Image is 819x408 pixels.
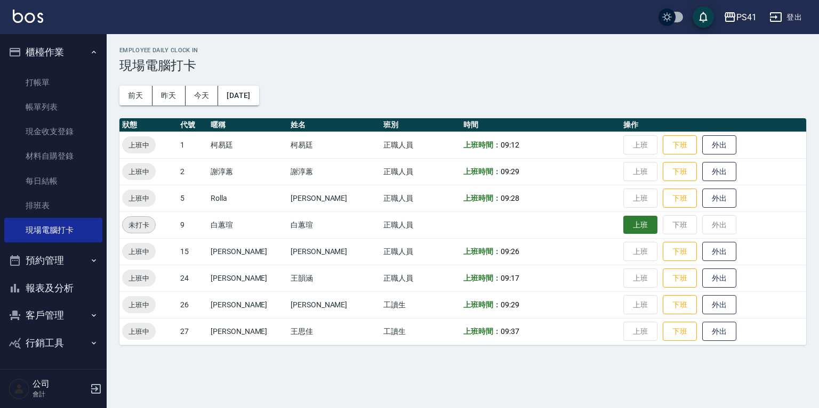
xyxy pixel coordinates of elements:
[4,70,102,95] a: 打帳單
[208,118,288,132] th: 暱稱
[381,318,461,345] td: 工讀生
[702,189,736,208] button: 外出
[33,389,87,399] p: 會計
[381,185,461,211] td: 正職人員
[381,211,461,238] td: 正職人員
[702,162,736,182] button: 外出
[122,193,156,204] span: 上班中
[463,141,501,149] b: 上班時間：
[501,274,519,282] span: 09:17
[288,118,381,132] th: 姓名
[663,268,697,288] button: 下班
[381,158,461,185] td: 正職人員
[122,246,156,257] span: 上班中
[736,11,757,24] div: PS41
[178,158,208,185] td: 2
[702,135,736,155] button: 外出
[381,265,461,291] td: 正職人員
[663,135,697,155] button: 下班
[463,274,501,282] b: 上班時間：
[288,265,381,291] td: 王韻涵
[663,295,697,315] button: 下班
[33,379,87,389] h5: 公司
[702,268,736,288] button: 外出
[663,242,697,262] button: 下班
[186,86,219,105] button: 今天
[4,193,102,218] a: 排班表
[702,322,736,341] button: 外出
[4,144,102,168] a: 材料自購登錄
[178,132,208,158] td: 1
[178,211,208,238] td: 9
[288,291,381,318] td: [PERSON_NAME]
[463,300,501,309] b: 上班時間：
[178,265,208,291] td: 24
[702,295,736,315] button: 外出
[4,95,102,119] a: 帳單列表
[119,58,806,73] h3: 現場電腦打卡
[765,7,806,27] button: 登出
[623,216,657,234] button: 上班
[621,118,806,132] th: 操作
[663,322,697,341] button: 下班
[208,291,288,318] td: [PERSON_NAME]
[9,378,30,399] img: Person
[123,219,155,231] span: 未打卡
[663,189,697,208] button: 下班
[702,242,736,262] button: 外出
[208,158,288,185] td: 謝淳蕙
[4,38,102,66] button: 櫃檯作業
[122,326,156,337] span: 上班中
[208,132,288,158] td: 柯易廷
[119,86,152,105] button: 前天
[122,273,156,284] span: 上班中
[288,185,381,211] td: [PERSON_NAME]
[693,6,714,28] button: save
[288,211,381,238] td: 白蕙瑄
[122,140,156,151] span: 上班中
[4,247,102,274] button: 預約管理
[119,118,178,132] th: 狀態
[4,169,102,193] a: 每日結帳
[208,265,288,291] td: [PERSON_NAME]
[463,247,501,256] b: 上班時間：
[288,318,381,345] td: 王思佳
[288,132,381,158] td: 柯易廷
[218,86,259,105] button: [DATE]
[463,327,501,336] b: 上班時間：
[288,238,381,265] td: [PERSON_NAME]
[381,291,461,318] td: 工讀生
[178,318,208,345] td: 27
[501,167,519,176] span: 09:29
[4,218,102,242] a: 現場電腦打卡
[463,167,501,176] b: 上班時間：
[208,211,288,238] td: 白蕙瑄
[381,132,461,158] td: 正職人員
[178,118,208,132] th: 代號
[501,300,519,309] span: 09:29
[4,274,102,302] button: 報表及分析
[501,327,519,336] span: 09:37
[501,194,519,202] span: 09:28
[501,247,519,256] span: 09:26
[381,238,461,265] td: 正職人員
[178,238,208,265] td: 15
[13,10,43,23] img: Logo
[208,318,288,345] td: [PERSON_NAME]
[381,118,461,132] th: 班別
[208,185,288,211] td: Rolla
[152,86,186,105] button: 昨天
[501,141,519,149] span: 09:12
[463,194,501,202] b: 上班時間：
[122,166,156,177] span: 上班中
[208,238,288,265] td: [PERSON_NAME]
[719,6,761,28] button: PS41
[122,299,156,311] span: 上班中
[4,301,102,329] button: 客戶管理
[461,118,621,132] th: 時間
[178,291,208,318] td: 26
[178,185,208,211] td: 5
[119,47,806,54] h2: Employee Daily Clock In
[4,119,102,144] a: 現金收支登錄
[663,162,697,182] button: 下班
